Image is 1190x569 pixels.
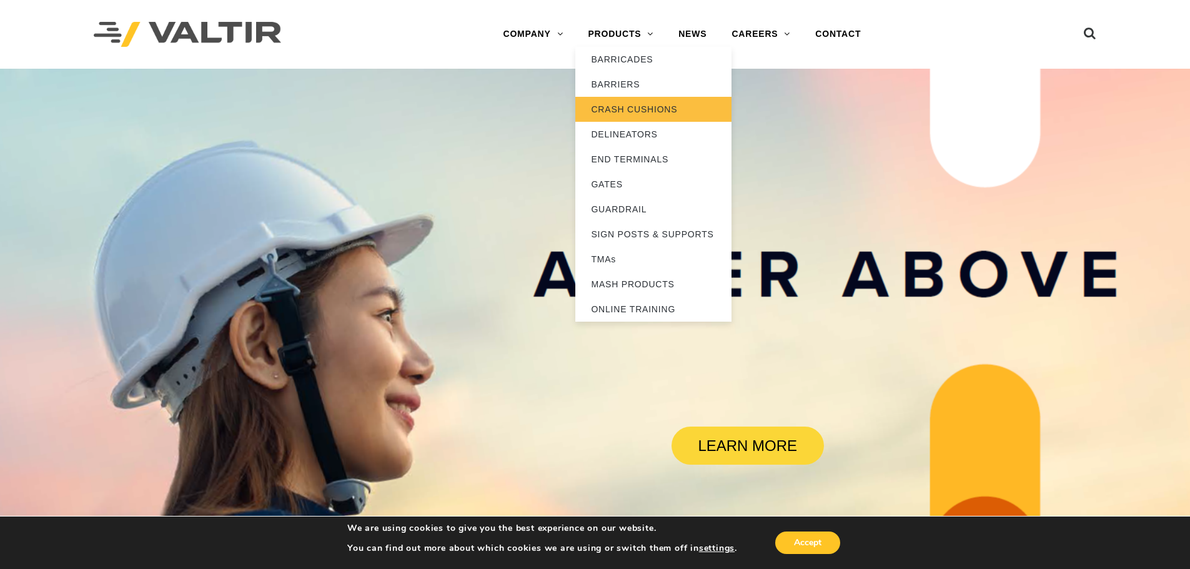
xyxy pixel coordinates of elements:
a: CAREERS [719,22,803,47]
a: PRODUCTS [575,22,666,47]
button: settings [699,543,735,554]
a: CONTACT [803,22,873,47]
button: Accept [775,532,840,554]
a: COMPANY [490,22,575,47]
a: TMAs [575,247,731,272]
a: MASH PRODUCTS [575,272,731,297]
a: NEWS [666,22,719,47]
a: CRASH CUSHIONS [575,97,731,122]
a: LEARN MORE [672,427,824,465]
p: You can find out more about which cookies we are using or switch them off in . [347,543,737,554]
a: DELINEATORS [575,122,731,147]
a: GATES [575,172,731,197]
p: We are using cookies to give you the best experience on our website. [347,523,737,534]
a: GUARDRAIL [575,197,731,222]
a: BARRIERS [575,72,731,97]
a: SIGN POSTS & SUPPORTS [575,222,731,247]
a: END TERMINALS [575,147,731,172]
a: ONLINE TRAINING [575,297,731,322]
a: BARRICADES [575,47,731,72]
img: Valtir [94,22,281,47]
